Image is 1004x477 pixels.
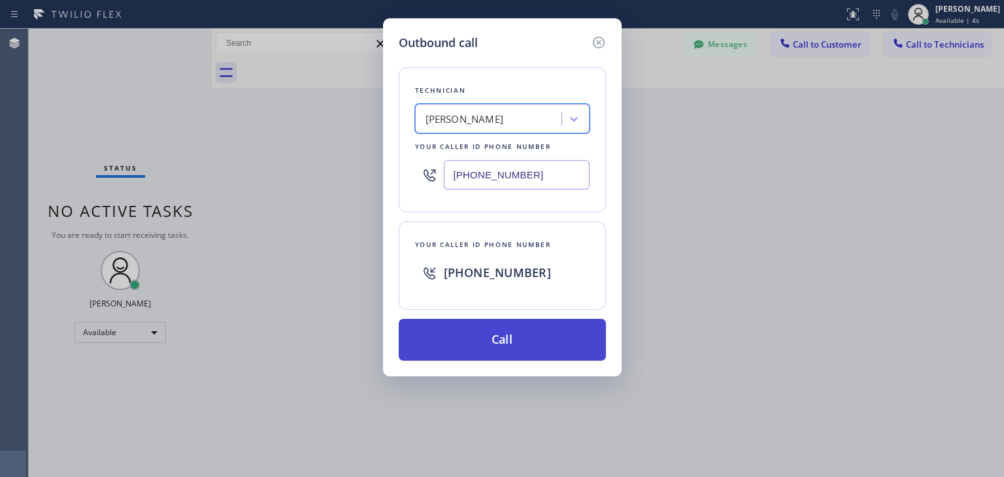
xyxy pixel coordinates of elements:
[415,238,590,252] div: Your caller id phone number
[415,84,590,97] div: Technician
[444,265,551,280] span: [PHONE_NUMBER]
[444,160,590,189] input: (123) 456-7890
[426,112,504,127] div: [PERSON_NAME]
[415,140,590,154] div: Your caller id phone number
[399,319,606,361] button: Call
[399,34,478,52] h5: Outbound call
